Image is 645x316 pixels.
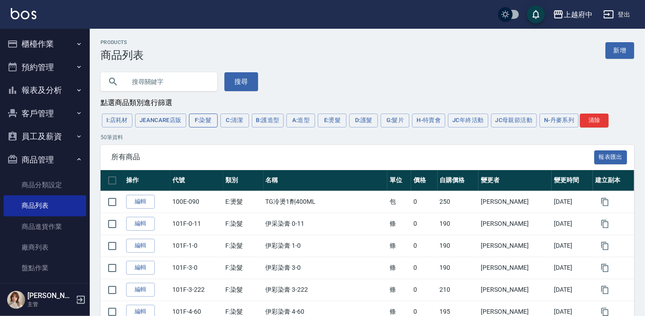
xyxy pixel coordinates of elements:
[4,175,86,195] a: 商品分類設定
[126,239,155,253] a: 編輯
[478,213,552,235] td: [PERSON_NAME]
[223,170,263,191] th: 類別
[170,279,223,301] td: 101F-3-222
[170,257,223,279] td: 101F-3-0
[438,279,479,301] td: 210
[448,114,488,127] button: JC年終活動
[438,235,479,257] td: 190
[552,279,593,301] td: [DATE]
[552,170,593,191] th: 變更時間
[549,5,596,24] button: 上越府中
[478,170,552,191] th: 變更者
[102,114,132,127] button: I:店耗材
[135,114,186,127] button: JeanCare店販
[223,257,263,279] td: F:染髮
[411,257,437,279] td: 0
[4,216,86,237] a: 商品進貨作業
[223,191,263,213] td: E:燙髮
[263,170,388,191] th: 名稱
[101,39,144,45] h2: Products
[438,170,479,191] th: 自購價格
[101,49,144,61] h3: 商品列表
[27,291,73,300] h5: [PERSON_NAME]
[101,133,634,141] p: 50 筆資料
[438,191,479,213] td: 250
[552,213,593,235] td: [DATE]
[438,257,479,279] td: 190
[387,279,411,301] td: 條
[411,235,437,257] td: 0
[263,235,388,257] td: 伊彩染膏 1-0
[263,279,388,301] td: 伊彩染膏 3-222
[189,114,218,127] button: F:染髮
[411,279,437,301] td: 0
[223,279,263,301] td: F:染髮
[478,279,552,301] td: [PERSON_NAME]
[412,114,445,127] button: H-特賣會
[349,114,378,127] button: D:護髮
[126,217,155,231] a: 編輯
[4,56,86,79] button: 預約管理
[411,170,437,191] th: 價格
[606,42,634,59] a: 新增
[580,114,609,127] button: 清除
[491,114,537,127] button: JC母親節活動
[263,257,388,279] td: 伊彩染膏 3-0
[552,191,593,213] td: [DATE]
[387,213,411,235] td: 條
[381,114,409,127] button: G:髮片
[263,191,388,213] td: TG冷燙1劑400ML
[4,32,86,56] button: 櫃檯作業
[224,72,258,91] button: 搜尋
[387,257,411,279] td: 條
[126,283,155,297] a: 編輯
[478,257,552,279] td: [PERSON_NAME]
[170,170,223,191] th: 代號
[4,195,86,216] a: 商品列表
[594,150,627,164] button: 報表匯出
[411,213,437,235] td: 0
[126,70,210,94] input: 搜尋關鍵字
[387,170,411,191] th: 單位
[4,102,86,125] button: 客戶管理
[263,213,388,235] td: 伊采染膏 0-11
[170,235,223,257] td: 101F-1-0
[126,261,155,275] a: 編輯
[594,153,627,161] a: 報表匯出
[170,213,223,235] td: 101F-0-11
[478,235,552,257] td: [PERSON_NAME]
[387,191,411,213] td: 包
[7,291,25,309] img: Person
[11,8,36,19] img: Logo
[252,114,284,127] button: B:護造型
[527,5,545,23] button: save
[4,237,86,258] a: 廠商列表
[124,170,170,191] th: 操作
[223,235,263,257] td: F:染髮
[126,195,155,209] a: 編輯
[600,6,634,23] button: 登出
[411,191,437,213] td: 0
[4,125,86,148] button: 員工及薪資
[4,282,86,305] button: 行銷工具
[4,258,86,278] a: 盤點作業
[564,9,592,20] div: 上越府中
[318,114,347,127] button: E:燙髮
[593,170,634,191] th: 建立副本
[4,148,86,171] button: 商品管理
[111,153,594,162] span: 所有商品
[170,191,223,213] td: 100E-090
[220,114,249,127] button: C:清潔
[223,213,263,235] td: F:染髮
[27,300,73,308] p: 主管
[552,257,593,279] td: [DATE]
[101,98,634,108] div: 點選商品類別進行篩選
[478,191,552,213] td: [PERSON_NAME]
[4,79,86,102] button: 報表及分析
[540,114,579,127] button: N-丹麥系列
[552,235,593,257] td: [DATE]
[286,114,315,127] button: A:造型
[438,213,479,235] td: 190
[387,235,411,257] td: 條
